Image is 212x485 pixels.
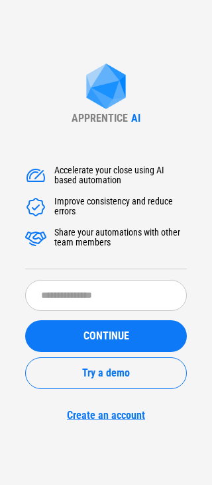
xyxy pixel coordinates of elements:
a: Create an account [25,409,187,421]
img: Accelerate [25,228,46,249]
img: Apprentice AI [79,64,132,112]
img: Accelerate [25,165,46,187]
span: Try a demo [82,368,130,378]
button: CONTINUE [25,320,187,352]
div: Share your automations with other team members [54,228,187,249]
div: Improve consistency and reduce errors [54,197,187,218]
div: APPRENTICE [72,112,128,124]
button: Try a demo [25,357,187,389]
img: Accelerate [25,197,46,218]
span: CONTINUE [83,331,129,341]
div: Accelerate your close using AI based automation [54,165,187,187]
div: AI [131,112,140,124]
